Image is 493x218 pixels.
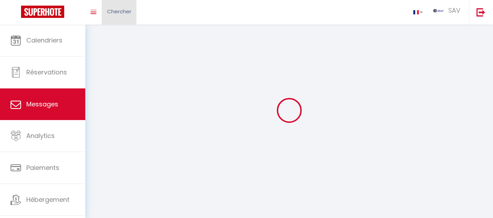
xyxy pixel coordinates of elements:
[26,131,55,140] span: Analytics
[433,9,444,12] img: ...
[26,163,59,172] span: Paiements
[26,36,62,45] span: Calendriers
[21,6,64,18] img: Super Booking
[26,195,69,204] span: Hébergement
[26,68,67,77] span: Réservations
[107,8,131,15] span: Chercher
[477,8,485,16] img: logout
[448,6,460,15] span: SAV
[26,100,58,108] span: Messages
